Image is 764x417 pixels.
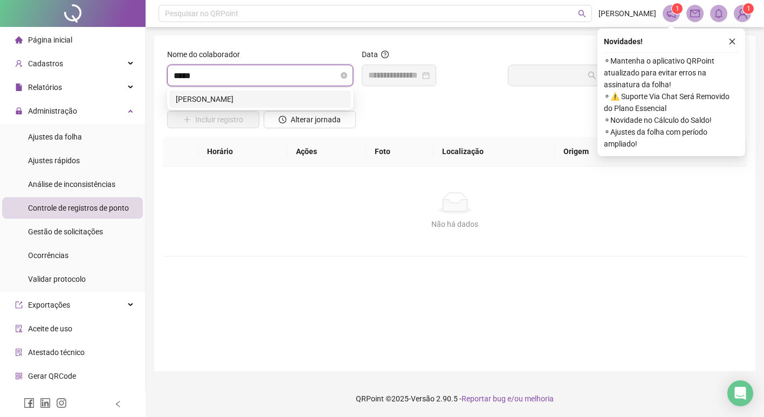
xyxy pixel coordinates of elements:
[362,50,378,59] span: Data
[578,10,586,18] span: search
[381,51,389,58] span: question-circle
[114,400,122,408] span: left
[167,48,247,60] label: Nome do colaborador
[747,5,751,12] span: 1
[734,5,751,22] img: 85736
[15,84,23,91] span: file
[198,137,287,166] th: Horário
[508,65,742,86] button: Buscar registros
[28,204,129,212] span: Controle de registros de ponto
[15,301,23,309] span: export
[743,3,754,14] sup: Atualize o seu contato no menu Meus Dados
[604,126,739,150] span: ⚬ Ajustes da folha com período ampliado!
[433,137,554,166] th: Localização
[28,227,103,236] span: Gestão de solicitações
[604,55,739,91] span: ⚬ Mantenha o aplicativo QRPoint atualizado para evitar erros na assinatura da folha!
[15,107,23,115] span: lock
[666,9,676,18] span: notification
[28,36,72,44] span: Página inicial
[604,114,739,126] span: ⚬ Novidade no Cálculo do Saldo!
[462,394,554,403] span: Reportar bug e/ou melhoria
[28,348,85,357] span: Atestado técnico
[411,394,435,403] span: Versão
[28,107,77,115] span: Administração
[15,36,23,44] span: home
[604,36,643,47] span: Novidades !
[28,324,72,333] span: Aceite de uso
[56,398,67,408] span: instagram
[264,111,356,128] button: Alterar jornada
[169,91,351,108] div: LAISE CARMEN LEITE SANTOS
[672,3,683,14] sup: 1
[28,301,70,309] span: Exportações
[714,9,724,18] span: bell
[341,72,347,79] span: close-circle
[555,137,643,166] th: Origem
[727,380,753,406] div: Open Intercom Messenger
[167,111,259,128] button: Incluir registro
[264,116,356,125] a: Alterar jornada
[28,180,115,189] span: Análise de inconsistências
[176,218,734,230] div: Não há dados
[15,349,23,356] span: solution
[291,114,341,126] span: Alterar jornada
[15,60,23,67] span: user-add
[28,59,63,68] span: Cadastros
[28,275,86,283] span: Validar protocolo
[28,133,82,141] span: Ajustes da folha
[598,8,656,19] span: [PERSON_NAME]
[690,9,700,18] span: mail
[176,93,345,105] div: [PERSON_NAME]
[287,137,366,166] th: Ações
[24,398,35,408] span: facebook
[676,5,679,12] span: 1
[728,38,736,45] span: close
[15,372,23,380] span: qrcode
[28,372,76,380] span: Gerar QRCode
[604,91,739,114] span: ⚬ ⚠️ Suporte Via Chat Será Removido do Plano Essencial
[28,251,68,260] span: Ocorrências
[28,156,80,165] span: Ajustes rápidos
[40,398,51,408] span: linkedin
[366,137,434,166] th: Foto
[15,325,23,332] span: audit
[28,83,62,92] span: Relatórios
[279,116,286,123] span: clock-circle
